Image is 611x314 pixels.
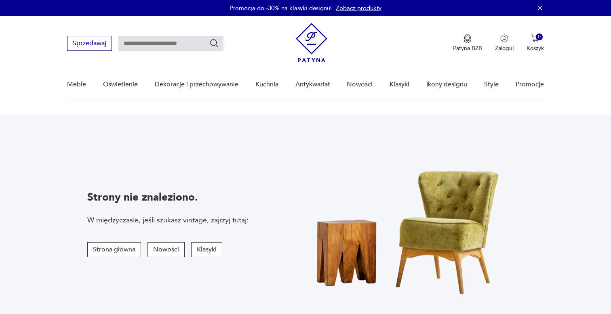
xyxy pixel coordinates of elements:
p: Promocja do -30% na klasyki designu! [230,4,332,12]
a: Ikona medaluPatyna B2B [453,34,482,52]
a: Sprzedawaj [67,41,112,47]
button: Patyna B2B [453,34,482,52]
a: Nowości [347,69,373,100]
a: Ikony designu [426,69,467,100]
p: Zaloguj [495,44,514,52]
button: Szukaj [209,38,219,48]
img: Fotel [290,140,530,307]
button: Nowości [147,242,185,257]
a: Promocje [516,69,544,100]
button: Klasyki [191,242,222,257]
a: Style [484,69,499,100]
a: Antykwariat [295,69,330,100]
a: Oświetlenie [103,69,138,100]
a: Zobacz produkty [336,4,381,12]
button: Strona główna [87,242,141,257]
p: W międzyczasie, jeśli szukasz vintage, zajrzyj tutaj: [87,215,249,225]
img: Ikonka użytkownika [500,34,508,42]
img: Ikona medalu [464,34,472,43]
div: 0 [536,33,543,40]
button: Sprzedawaj [67,36,112,51]
a: Dekoracje i przechowywanie [155,69,238,100]
img: Ikona koszyka [531,34,539,42]
button: Zaloguj [495,34,514,52]
p: Patyna B2B [453,44,482,52]
a: Kuchnia [255,69,278,100]
a: Meble [67,69,86,100]
img: Patyna - sklep z meblami i dekoracjami vintage [296,23,327,62]
p: Strony nie znaleziono. [87,190,249,205]
p: Koszyk [527,44,544,52]
button: 0Koszyk [527,34,544,52]
a: Klasyki [390,69,409,100]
